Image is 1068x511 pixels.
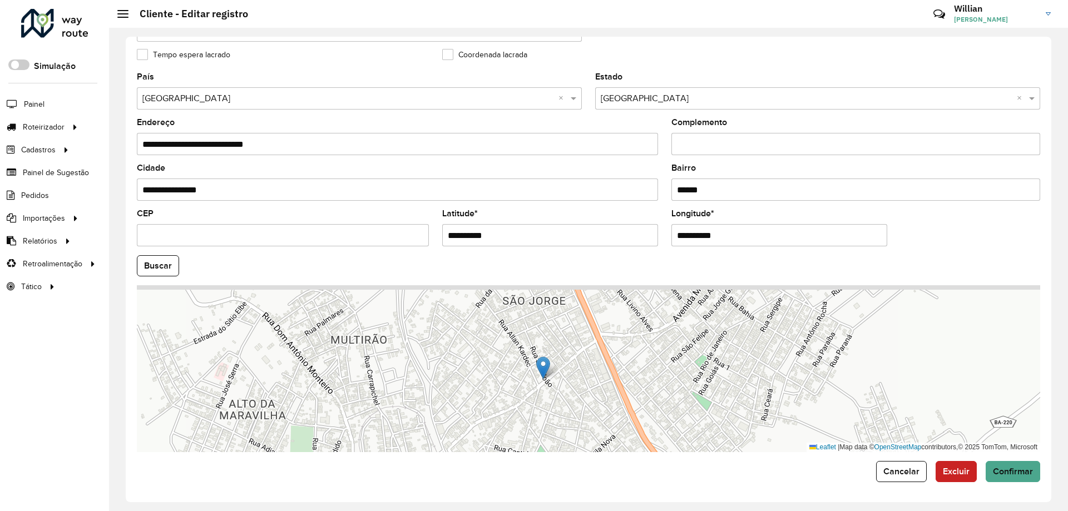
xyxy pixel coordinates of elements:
span: Painel de Sugestão [23,167,89,178]
span: Roteirizador [23,121,65,133]
span: Retroalimentação [23,258,82,270]
img: Marker [536,356,550,379]
span: | [838,443,839,451]
label: Tempo espera lacrado [137,49,230,61]
label: País [137,70,154,83]
span: Importações [23,212,65,224]
span: Clear all [1017,92,1026,105]
span: Excluir [943,467,970,476]
label: Latitude [442,207,478,220]
span: [PERSON_NAME] [954,14,1037,24]
a: OpenStreetMap [874,443,922,451]
label: Coordenada lacrada [442,49,527,61]
label: Cidade [137,161,165,175]
button: Cancelar [876,461,927,482]
label: Complemento [671,116,727,129]
label: Simulação [34,59,76,73]
h2: Cliente - Editar registro [128,8,248,20]
span: Cadastros [21,144,56,156]
span: Clear all [558,92,568,105]
span: Tático [21,281,42,292]
label: Bairro [671,161,696,175]
h3: Willian [954,3,1037,14]
a: Leaflet [809,443,836,451]
span: Relatórios [23,235,57,247]
span: Pedidos [21,190,49,201]
div: Map data © contributors,© 2025 TomTom, Microsoft [807,443,1040,452]
label: CEP [137,207,154,220]
span: Confirmar [993,467,1033,476]
span: Painel [24,98,44,110]
a: Contato Rápido [927,2,951,26]
button: Buscar [137,255,179,276]
button: Confirmar [986,461,1040,482]
span: Cancelar [883,467,919,476]
label: Longitude [671,207,714,220]
label: Estado [595,70,622,83]
label: Endereço [137,116,175,129]
button: Excluir [936,461,977,482]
